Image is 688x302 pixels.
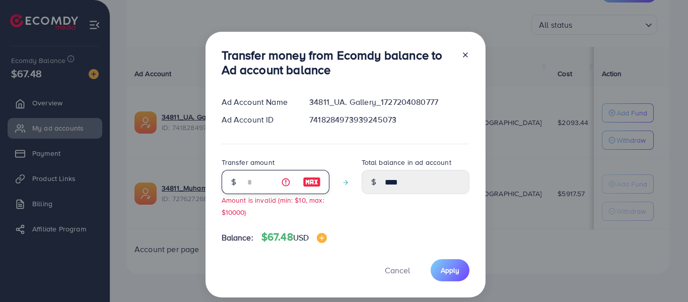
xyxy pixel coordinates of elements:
label: Transfer amount [222,157,274,167]
span: Cancel [385,265,410,276]
img: image [303,176,321,188]
div: Ad Account ID [214,114,302,126]
button: Cancel [372,259,423,281]
div: 34811_UA. Gallery_1727204080777 [301,96,477,108]
span: Balance: [222,232,253,244]
label: Total balance in ad account [362,157,451,167]
div: Ad Account Name [214,96,302,108]
span: USD [293,232,309,243]
img: image [317,233,327,243]
h4: $67.48 [261,231,327,244]
h3: Transfer money from Ecomdy balance to Ad account balance [222,48,453,77]
button: Apply [431,259,469,281]
div: 7418284973939245073 [301,114,477,126]
small: Amount is invalid (min: $10, max: $10000) [222,195,324,216]
span: Apply [441,265,459,275]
